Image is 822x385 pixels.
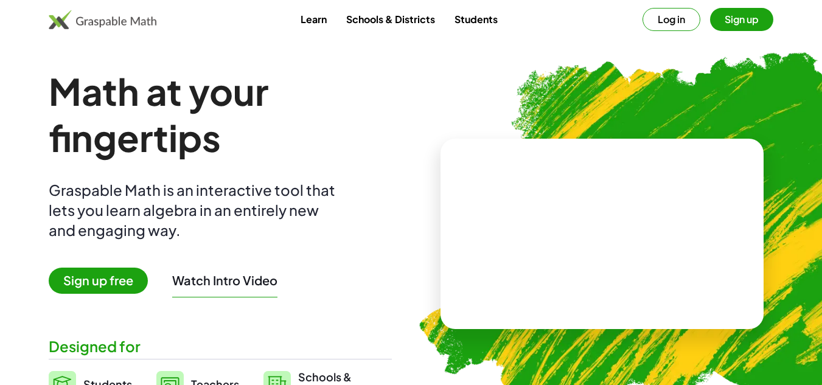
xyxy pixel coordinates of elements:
[49,336,392,356] div: Designed for
[643,8,700,31] button: Log in
[336,8,445,30] a: Schools & Districts
[710,8,773,31] button: Sign up
[445,8,507,30] a: Students
[49,180,341,240] div: Graspable Math is an interactive tool that lets you learn algebra in an entirely new and engaging...
[172,272,277,288] button: Watch Intro Video
[49,68,392,161] h1: Math at your fingertips
[291,8,336,30] a: Learn
[49,268,148,294] span: Sign up free
[510,188,693,279] video: What is this? This is dynamic math notation. Dynamic math notation plays a central role in how Gr...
